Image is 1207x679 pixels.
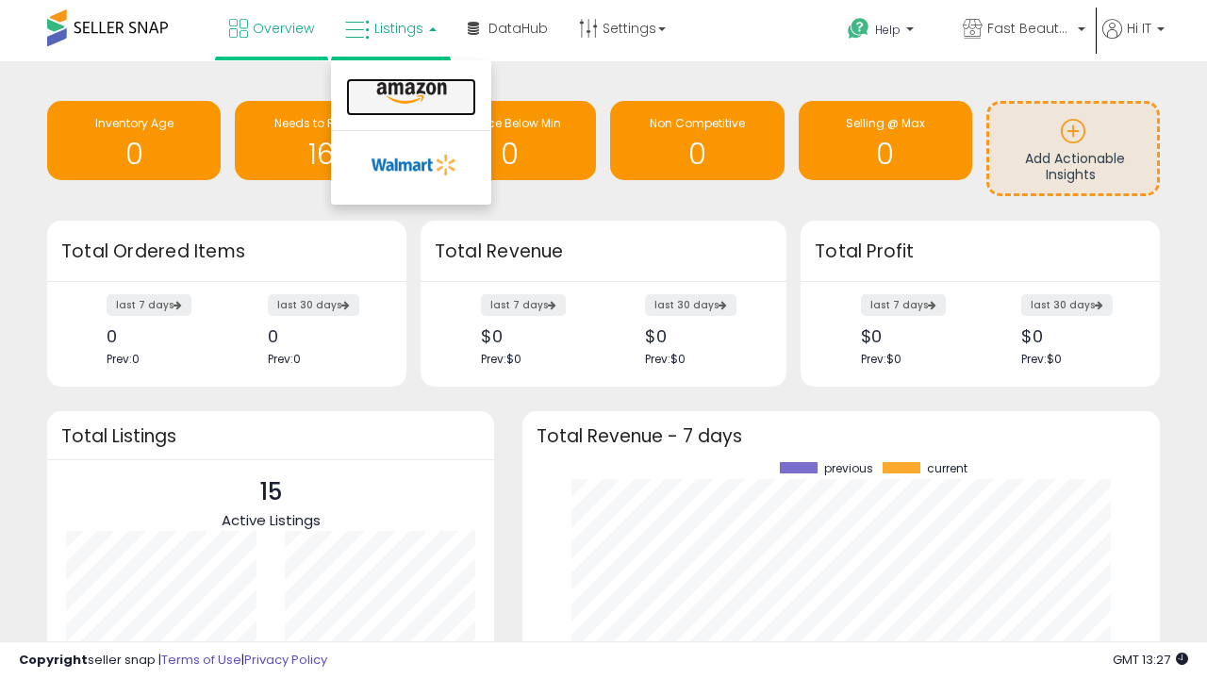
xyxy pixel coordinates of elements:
span: current [927,462,967,475]
span: Prev: $0 [1021,351,1062,367]
h3: Total Ordered Items [61,239,392,265]
a: BB Price Below Min 0 [422,101,596,180]
span: Help [875,22,901,38]
span: previous [824,462,873,475]
span: Prev: $0 [645,351,686,367]
label: last 7 days [861,294,946,316]
label: last 7 days [107,294,191,316]
label: last 30 days [1021,294,1113,316]
div: 0 [268,326,373,346]
a: Terms of Use [161,651,241,669]
span: Add Actionable Insights [1025,149,1125,185]
div: $0 [861,326,967,346]
h1: 0 [432,139,587,170]
label: last 30 days [268,294,359,316]
div: $0 [481,326,589,346]
label: last 30 days [645,294,736,316]
span: 2025-09-14 13:27 GMT [1113,651,1188,669]
a: Privacy Policy [244,651,327,669]
a: Inventory Age 0 [47,101,221,180]
span: Prev: 0 [107,351,140,367]
a: Hi IT [1102,19,1165,61]
span: Non Competitive [650,115,745,131]
span: Prev: $0 [481,351,521,367]
label: last 7 days [481,294,566,316]
div: $0 [645,326,753,346]
h3: Total Revenue [435,239,772,265]
a: Add Actionable Insights [989,104,1157,193]
p: 15 [222,474,321,510]
a: Needs to Reprice 16 [235,101,408,180]
span: Prev: 0 [268,351,301,367]
span: Listings [374,19,423,38]
h3: Total Listings [61,429,480,443]
span: Needs to Reprice [274,115,370,131]
a: Selling @ Max 0 [799,101,972,180]
h1: 0 [57,139,211,170]
i: Get Help [847,17,870,41]
h3: Total Profit [815,239,1146,265]
span: Prev: $0 [861,351,901,367]
span: Selling @ Max [846,115,925,131]
div: $0 [1021,326,1127,346]
span: Active Listings [222,510,321,530]
h1: 0 [808,139,963,170]
span: Hi IT [1127,19,1151,38]
span: Overview [253,19,314,38]
div: seller snap | | [19,652,327,670]
a: Non Competitive 0 [610,101,784,180]
span: DataHub [488,19,548,38]
span: BB Price Below Min [457,115,561,131]
span: Inventory Age [95,115,174,131]
h3: Total Revenue - 7 days [537,429,1146,443]
a: Help [833,3,946,61]
h1: 16 [244,139,399,170]
h1: 0 [620,139,774,170]
strong: Copyright [19,651,88,669]
span: Fast Beauty ([GEOGRAPHIC_DATA]) [987,19,1072,38]
div: 0 [107,326,212,346]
